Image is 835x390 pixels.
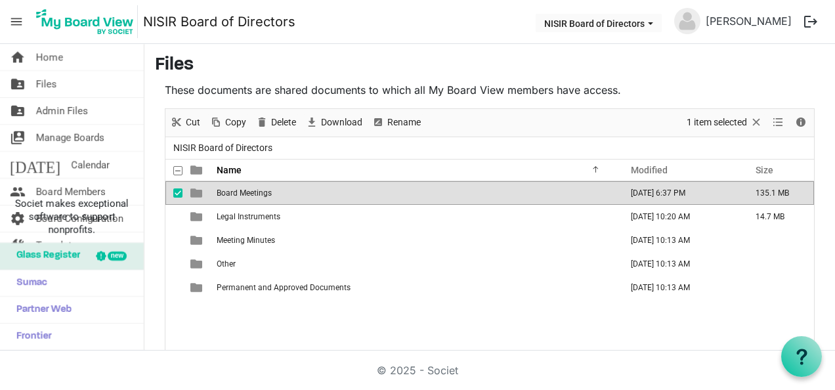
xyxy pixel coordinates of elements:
[205,109,251,137] div: Copy
[685,114,765,131] button: Selection
[770,114,786,131] button: View dropdownbutton
[182,276,213,299] td: is template cell column header type
[182,205,213,228] td: is template cell column header type
[797,8,824,35] button: logout
[224,114,247,131] span: Copy
[742,276,814,299] td: is template cell column header Size
[253,114,299,131] button: Delete
[213,228,617,252] td: Meeting Minutes is template cell column header Name
[155,54,824,77] h3: Files
[617,276,742,299] td: June 07, 2024 10:13 AM column header Modified
[71,152,110,178] span: Calendar
[10,243,80,269] span: Glass Register
[36,71,57,97] span: Files
[165,276,182,299] td: checkbox
[4,9,29,34] span: menu
[617,228,742,252] td: June 07, 2024 10:13 AM column header Modified
[213,205,617,228] td: Legal Instruments is template cell column header Name
[536,14,662,32] button: NISIR Board of Directors dropdownbutton
[301,109,367,137] div: Download
[217,188,272,198] span: Board Meetings
[790,109,812,137] div: Details
[217,283,351,292] span: Permanent and Approved Documents
[742,181,814,205] td: 135.1 MB is template cell column header Size
[217,212,280,221] span: Legal Instruments
[10,270,47,296] span: Sumac
[182,252,213,276] td: is template cell column header type
[36,44,63,70] span: Home
[10,324,52,350] span: Frontier
[171,140,275,156] span: NISIR Board of Directors
[617,181,742,205] td: June 19, 2025 6:37 PM column header Modified
[767,109,790,137] div: View
[10,98,26,124] span: folder_shared
[10,125,26,151] span: switch_account
[674,8,700,34] img: no-profile-picture.svg
[217,236,275,245] span: Meeting Minutes
[682,109,767,137] div: Clear selection
[320,114,364,131] span: Download
[207,114,249,131] button: Copy
[32,5,143,38] a: My Board View Logo
[742,228,814,252] td: is template cell column header Size
[742,205,814,228] td: 14.7 MB is template cell column header Size
[742,252,814,276] td: is template cell column header Size
[10,297,72,323] span: Partner Web
[36,179,106,205] span: Board Members
[10,152,60,178] span: [DATE]
[168,114,203,131] button: Cut
[10,179,26,205] span: people
[251,109,301,137] div: Delete
[217,259,236,269] span: Other
[617,205,742,228] td: July 01, 2024 10:20 AM column header Modified
[370,114,423,131] button: Rename
[367,109,425,137] div: Rename
[213,276,617,299] td: Permanent and Approved Documents is template cell column header Name
[303,114,365,131] button: Download
[184,114,202,131] span: Cut
[756,165,773,175] span: Size
[10,71,26,97] span: folder_shared
[108,251,127,261] div: new
[32,5,138,38] img: My Board View Logo
[165,109,205,137] div: Cut
[182,181,213,205] td: is template cell column header type
[36,98,88,124] span: Admin Files
[182,228,213,252] td: is template cell column header type
[213,252,617,276] td: Other is template cell column header Name
[165,181,182,205] td: checkbox
[165,82,815,98] p: These documents are shared documents to which all My Board View members have access.
[270,114,297,131] span: Delete
[685,114,748,131] span: 1 item selected
[617,252,742,276] td: June 07, 2024 10:13 AM column header Modified
[213,181,617,205] td: Board Meetings is template cell column header Name
[700,8,797,34] a: [PERSON_NAME]
[165,252,182,276] td: checkbox
[10,44,26,70] span: home
[6,197,138,236] span: Societ makes exceptional software to support nonprofits.
[36,125,104,151] span: Manage Boards
[792,114,810,131] button: Details
[386,114,422,131] span: Rename
[631,165,668,175] span: Modified
[165,205,182,228] td: checkbox
[143,9,295,35] a: NISIR Board of Directors
[377,364,458,377] a: © 2025 - Societ
[165,228,182,252] td: checkbox
[217,165,242,175] span: Name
